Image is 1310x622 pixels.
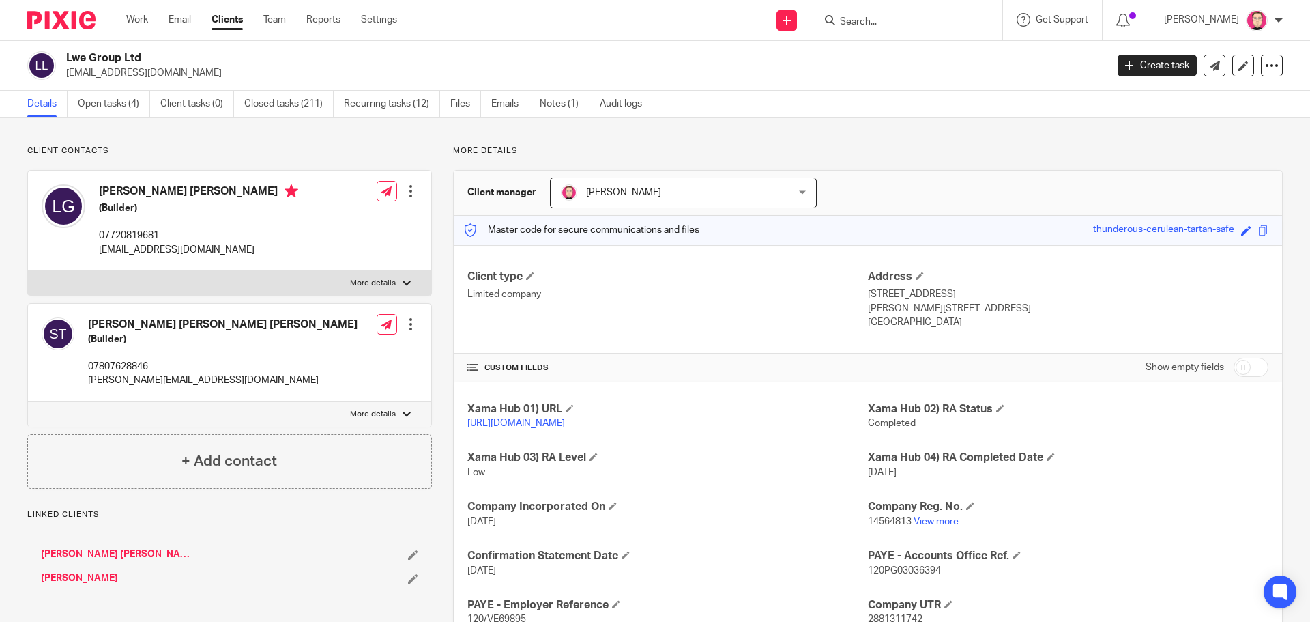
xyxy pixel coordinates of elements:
[181,451,277,472] h4: + Add contact
[467,186,536,199] h3: Client manager
[41,548,192,561] a: [PERSON_NAME] [PERSON_NAME]
[868,287,1268,301] p: [STREET_ADDRESS]
[868,549,1268,563] h4: PAYE - Accounts Office Ref.
[467,566,496,576] span: [DATE]
[350,409,396,420] p: More details
[464,223,699,237] p: Master code for secure communications and files
[88,360,358,373] p: 07807628846
[344,91,440,117] a: Recurring tasks (12)
[491,91,529,117] a: Emails
[66,51,891,66] h2: Lwe Group Ltd
[88,333,358,346] h5: (Builder)
[467,549,868,563] h4: Confirmation Statement Date
[868,402,1268,416] h4: Xama Hub 02) RA Status
[1164,13,1239,27] p: [PERSON_NAME]
[27,51,56,80] img: svg%3E
[914,517,959,526] a: View more
[467,402,868,416] h4: Xama Hub 01) URL
[868,566,941,576] span: 120PG03036394
[244,91,334,117] a: Closed tasks (211)
[868,270,1268,284] h4: Address
[600,91,652,117] a: Audit logs
[1246,10,1268,31] img: Bradley%20-%20Pink.png
[361,13,397,27] a: Settings
[27,145,432,156] p: Client contacts
[467,598,868,612] h4: PAYE - Employer Reference
[41,571,118,585] a: [PERSON_NAME]
[212,13,243,27] a: Clients
[868,468,897,477] span: [DATE]
[1118,55,1197,76] a: Create task
[1093,223,1234,238] div: thunderous-cerulean-tartan-safe
[99,229,298,242] p: 07720819681
[868,315,1268,329] p: [GEOGRAPHIC_DATA]
[868,598,1268,612] h4: Company UTR
[868,500,1268,514] h4: Company Reg. No.
[160,91,234,117] a: Client tasks (0)
[285,184,298,198] i: Primary
[27,91,68,117] a: Details
[868,451,1268,465] h4: Xama Hub 04) RA Completed Date
[467,517,496,526] span: [DATE]
[78,91,150,117] a: Open tasks (4)
[453,145,1283,156] p: More details
[169,13,191,27] a: Email
[1036,15,1088,25] span: Get Support
[99,201,298,215] h5: (Builder)
[126,13,148,27] a: Work
[99,243,298,257] p: [EMAIL_ADDRESS][DOMAIN_NAME]
[88,373,358,387] p: [PERSON_NAME][EMAIL_ADDRESS][DOMAIN_NAME]
[868,302,1268,315] p: [PERSON_NAME][STREET_ADDRESS]
[467,419,565,428] a: [URL][DOMAIN_NAME]
[467,287,868,301] p: Limited company
[42,317,74,350] img: svg%3E
[561,184,577,201] img: Bradley%20-%20Pink.png
[467,468,485,477] span: Low
[66,66,1097,80] p: [EMAIL_ADDRESS][DOMAIN_NAME]
[1146,361,1224,374] label: Show empty fields
[467,451,868,465] h4: Xama Hub 03) RA Level
[27,509,432,520] p: Linked clients
[306,13,340,27] a: Reports
[868,517,912,526] span: 14564813
[42,184,85,228] img: svg%3E
[868,419,916,428] span: Completed
[99,184,298,201] h4: [PERSON_NAME] [PERSON_NAME]
[839,16,961,29] input: Search
[263,13,286,27] a: Team
[27,11,96,29] img: Pixie
[540,91,589,117] a: Notes (1)
[88,317,358,332] h4: [PERSON_NAME] [PERSON_NAME] [PERSON_NAME]
[467,363,868,373] h4: CUSTOM FIELDS
[350,278,396,289] p: More details
[467,270,868,284] h4: Client type
[450,91,481,117] a: Files
[586,188,661,197] span: [PERSON_NAME]
[467,500,868,514] h4: Company Incorporated On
